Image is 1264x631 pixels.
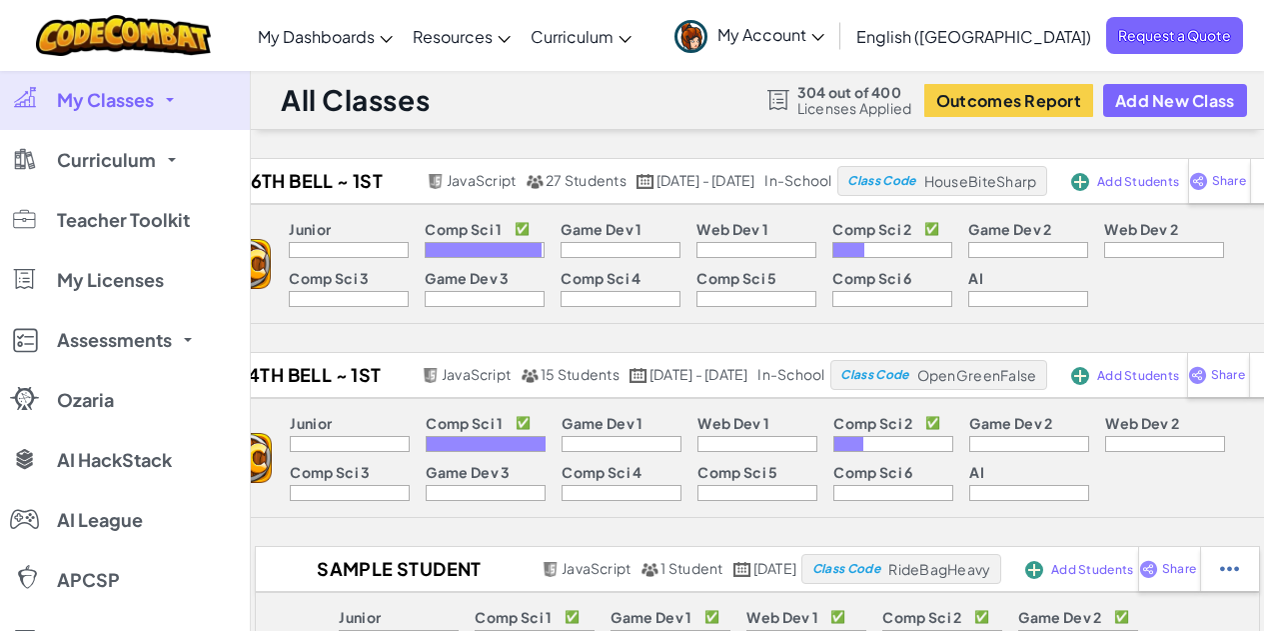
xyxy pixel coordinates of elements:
img: IconShare_Purple.svg [1189,172,1208,190]
h2: 6th Bell ~ 1st Sem 25-26 [206,166,421,196]
p: Comp Sci 3 [290,464,370,480]
p: ✅ [516,415,531,431]
img: CodeCombat logo [36,15,211,56]
span: Class Code [840,369,908,381]
span: My Account [717,24,824,45]
p: Game Dev 2 [968,221,1051,237]
span: HouseBiteSharp [924,172,1037,190]
img: javascript.png [422,368,440,383]
p: Comp Sci 3 [289,270,369,286]
p: AI [968,270,983,286]
img: IconAddStudents.svg [1071,173,1089,191]
p: ✅ [515,221,530,237]
span: Licenses Applied [797,100,912,116]
h2: Sample Student Account [256,554,536,584]
span: Class Code [847,175,915,187]
p: Game Dev 3 [426,464,510,480]
img: IconShare_Purple.svg [1188,366,1207,384]
span: Ozaria [57,391,114,409]
span: Curriculum [57,151,156,169]
span: AI League [57,511,143,529]
span: [DATE] - [DATE] [656,171,754,189]
p: Game Dev 1 [611,609,691,625]
span: JavaScript [442,365,511,383]
p: Comp Sci 4 [562,464,641,480]
span: JavaScript [562,559,631,577]
p: Comp Sci 1 [475,609,552,625]
span: 1 Student [660,559,722,577]
p: Web Dev 1 [746,609,818,625]
div: in-school [764,172,831,190]
p: ✅ [565,609,580,625]
img: IconAddStudents.svg [1025,561,1043,579]
img: IconStudentEllipsis.svg [1220,560,1239,578]
p: Comp Sci 4 [561,270,640,286]
span: Add Students [1097,370,1179,382]
h2: 4th Bell ~ 1st Sem 25-26 [207,360,416,390]
span: 27 Students [546,171,627,189]
span: My Dashboards [258,26,375,47]
p: Game Dev 1 [561,221,641,237]
p: Comp Sci 2 [882,609,961,625]
img: MultipleUsers.png [526,174,544,189]
p: AI [969,464,984,480]
div: in-school [757,366,824,384]
button: Outcomes Report [924,84,1093,117]
p: Comp Sci 2 [833,415,912,431]
p: Junior [290,415,332,431]
a: Request a Quote [1106,17,1243,54]
img: calendar.svg [636,174,654,189]
a: My Dashboards [248,9,403,63]
span: English ([GEOGRAPHIC_DATA]) [856,26,1091,47]
a: 4th Bell ~ 1st Sem 25-26 JavaScript 15 Students [DATE] - [DATE] in-school [207,360,829,390]
span: Resources [413,26,493,47]
span: Share [1212,175,1246,187]
p: Junior [339,609,381,625]
p: Comp Sci 5 [696,270,776,286]
p: Web Dev 2 [1105,415,1179,431]
span: AI HackStack [57,451,172,469]
span: Curriculum [531,26,614,47]
p: Web Dev 2 [1104,221,1178,237]
span: Class Code [812,563,880,575]
img: calendar.svg [733,562,751,577]
a: Curriculum [521,9,641,63]
img: MultipleUsers.png [521,368,539,383]
p: ✅ [924,221,939,237]
a: Resources [403,9,521,63]
span: My Licenses [57,271,164,289]
p: Web Dev 1 [696,221,768,237]
a: My Account [664,4,834,67]
p: Comp Sci 6 [832,270,911,286]
img: avatar [674,20,707,53]
span: Add Students [1051,564,1133,576]
p: Comp Sci 1 [426,415,503,431]
span: Share [1211,369,1245,381]
p: Comp Sci 2 [832,221,911,237]
span: JavaScript [447,171,516,189]
a: Sample Student Account JavaScript 1 Student [DATE] [256,554,801,584]
span: [DATE] - [DATE] [649,365,747,383]
img: calendar.svg [630,368,647,383]
img: IconAddStudents.svg [1071,367,1089,385]
img: javascript.png [542,562,560,577]
p: Web Dev 1 [697,415,769,431]
p: Game Dev 2 [1018,609,1101,625]
p: Game Dev 3 [425,270,509,286]
span: Assessments [57,331,172,349]
p: ✅ [704,609,719,625]
span: OpenGreenFalse [917,366,1037,384]
p: Junior [289,221,331,237]
p: ✅ [925,415,940,431]
button: Add New Class [1103,84,1247,117]
span: My Classes [57,91,154,109]
span: 15 Students [541,365,620,383]
p: ✅ [1114,609,1129,625]
img: MultipleUsers.png [640,562,658,577]
p: Game Dev 2 [969,415,1052,431]
img: javascript.png [427,174,445,189]
span: Add Students [1097,176,1179,188]
span: [DATE] [753,559,796,577]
